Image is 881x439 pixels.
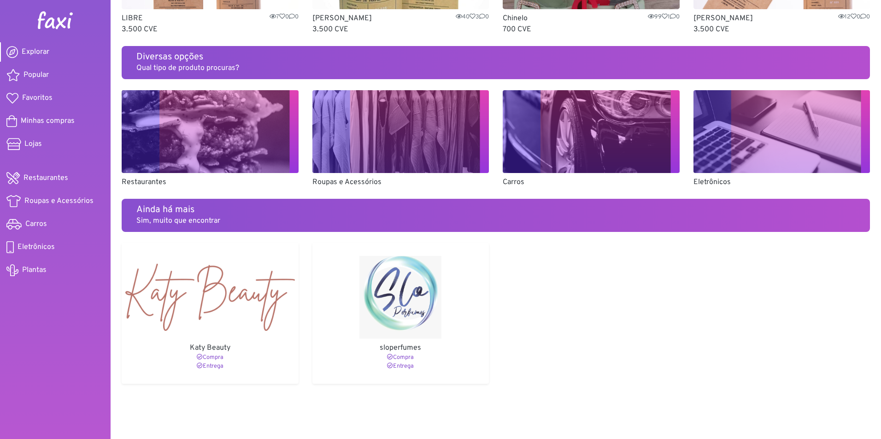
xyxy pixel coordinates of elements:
a: Katy Beauty Katy Beauty Compra Entrega [122,243,299,384]
p: Restaurantes [122,177,299,188]
img: Restaurantes [122,90,299,173]
span: Lojas [24,139,42,150]
a: Restaurantes Restaurantes [122,90,299,188]
span: Favoritos [22,92,53,104]
img: Eletrônicos [693,90,870,173]
span: Carros [25,219,47,230]
p: Roupas e Acessórios [312,177,489,188]
span: 7 0 0 [270,13,299,22]
img: Katy Beauty [125,256,295,339]
p: [PERSON_NAME] [693,13,870,24]
p: 3.500 CVE [693,24,870,35]
h5: Ainda há mais [136,204,855,215]
span: Restaurantes [23,173,68,184]
p: Qual tipo de produto procuras? [136,63,855,74]
span: Eletrônicos [18,242,55,253]
span: Explorar [22,46,49,58]
p: Sim, muito que encontrar [136,215,855,226]
h5: Diversas opções [136,52,855,63]
img: sloperfumes [316,256,486,339]
img: Carros [503,90,680,173]
p: [PERSON_NAME] [312,13,489,24]
span: Roupas e Acessórios [24,196,94,207]
span: Plantas [22,265,47,276]
p: Katy Beauty [125,342,295,353]
p: 3.500 CVE [122,24,299,35]
a: Roupas e Acessórios Roupas e Acessórios [312,90,489,188]
span: 99 1 0 [648,13,680,22]
p: Entrega [125,362,295,371]
p: Compra [125,353,295,362]
a: Eletrônicos Eletrônicos [693,90,870,188]
p: sloperfumes [316,342,486,353]
span: 12 0 0 [838,13,870,22]
span: Popular [23,69,49,81]
p: Chinelo [503,13,680,24]
p: Eletrônicos [693,177,870,188]
span: 40 3 0 [456,13,489,22]
a: Carros Carros [503,90,680,188]
p: Carros [503,177,680,188]
p: 700 CVE [503,24,680,35]
p: 3.500 CVE [312,24,489,35]
a: sloperfumes sloperfumes Compra Entrega [312,243,489,384]
p: Compra [316,353,486,362]
p: LIBRE [122,13,299,24]
p: Entrega [316,362,486,371]
span: Minhas compras [21,116,75,127]
img: Roupas e Acessórios [312,90,489,173]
